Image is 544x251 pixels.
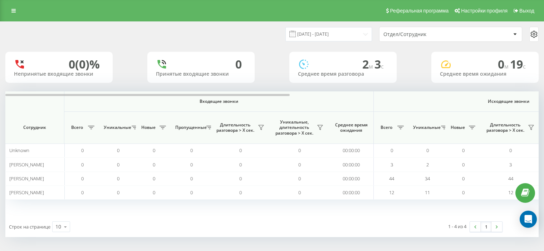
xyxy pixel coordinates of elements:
span: 2 [362,56,374,72]
span: 0 [239,147,242,154]
span: 2 [426,161,429,168]
span: Уникальные [413,125,439,130]
span: Всего [377,125,395,130]
span: 12 [508,189,513,196]
span: 44 [389,175,394,182]
span: 0 [117,161,119,168]
span: 0 [462,175,465,182]
span: 0 [81,189,84,196]
span: 0 [190,175,193,182]
span: 0 [462,147,465,154]
span: 0 [117,189,119,196]
div: 1 - 4 из 4 [448,223,466,230]
span: 0 [81,147,84,154]
div: Open Intercom Messenger [520,211,537,228]
span: 0 [153,189,155,196]
span: 0 [239,189,242,196]
span: 3 [391,161,393,168]
div: 10 [55,223,61,230]
span: c [381,62,384,70]
span: Настройки профиля [461,8,508,14]
span: 11 [425,189,430,196]
span: 0 [462,161,465,168]
span: м [504,62,510,70]
span: 0 [117,147,119,154]
div: Отдел/Сотрудник [383,31,469,37]
span: 0 [81,175,84,182]
span: 0 [239,161,242,168]
span: 0 [498,56,510,72]
span: 34 [425,175,430,182]
span: [PERSON_NAME] [9,189,44,196]
span: 0 [298,189,301,196]
span: 0 [190,161,193,168]
span: 0 [298,147,301,154]
span: 0 [391,147,393,154]
span: 0 [81,161,84,168]
span: Новые [449,125,467,130]
span: 0 [190,147,193,154]
span: Всего [68,125,86,130]
span: 3 [374,56,384,72]
span: 3 [509,161,512,168]
td: 00:00:00 [329,186,374,200]
span: Сотрудник [11,125,58,130]
td: 00:00:00 [329,172,374,186]
span: Реферальная программа [390,8,449,14]
span: [PERSON_NAME] [9,161,44,168]
span: 0 [190,189,193,196]
div: 0 [235,57,242,71]
span: Длительность разговора > Х сек. [215,122,256,133]
a: 1 [481,222,491,232]
td: 00:00:00 [329,157,374,171]
span: c [523,62,526,70]
span: 12 [389,189,394,196]
span: Новые [139,125,157,130]
span: 0 [153,175,155,182]
span: 0 [462,189,465,196]
span: Пропущенные [175,125,204,130]
span: [PERSON_NAME] [9,175,44,182]
span: 0 [426,147,429,154]
span: 0 [117,175,119,182]
span: 0 [153,147,155,154]
span: Уникальные [104,125,129,130]
span: 0 [239,175,242,182]
span: 0 [153,161,155,168]
div: Среднее время ожидания [440,71,530,77]
div: Непринятые входящие звонки [14,71,104,77]
span: 0 [298,161,301,168]
div: Среднее время разговора [298,71,388,77]
span: м [369,62,374,70]
span: 0 [298,175,301,182]
span: Unknown [9,147,29,154]
span: Выход [519,8,534,14]
td: 00:00:00 [329,144,374,157]
span: Длительность разговора > Х сек. [485,122,526,133]
span: Строк на странице [9,224,50,230]
span: Входящие звонки [83,99,355,104]
span: Среднее время ожидания [334,122,368,133]
div: Принятые входящие звонки [156,71,246,77]
div: 0 (0)% [69,57,100,71]
span: 19 [510,56,526,72]
span: Уникальные, длительность разговора > Х сек. [274,119,315,136]
span: 0 [509,147,512,154]
span: 44 [508,175,513,182]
